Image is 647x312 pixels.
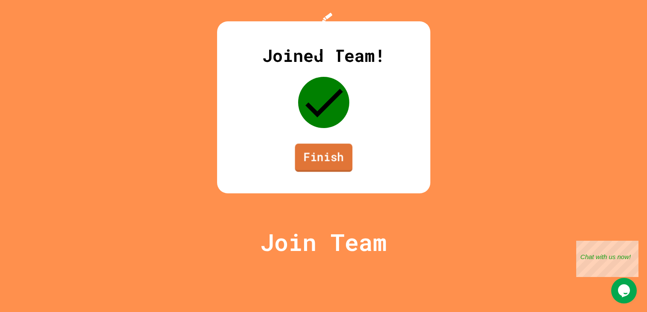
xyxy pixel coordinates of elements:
p: Join Team [260,225,387,260]
iframe: chat widget [576,241,638,277]
img: Logo.svg [307,13,341,56]
a: Finish [295,144,352,172]
iframe: chat widget [611,278,638,303]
